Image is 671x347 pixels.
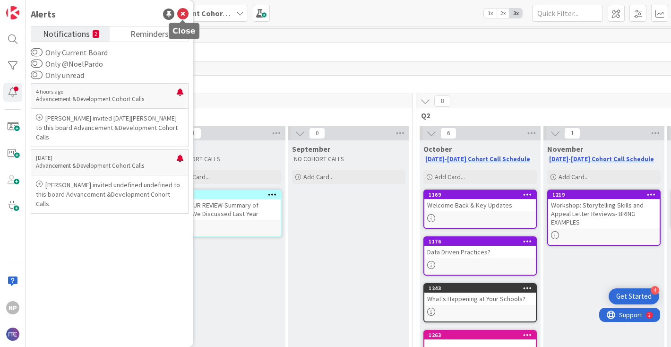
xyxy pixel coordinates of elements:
[429,285,536,292] div: 1243
[651,286,659,295] div: 4
[424,191,536,211] div: 1169Welcome Back & Key Updates
[31,47,108,58] label: Only Current Board
[509,9,522,18] span: 3x
[435,173,465,181] span: Add Card...
[294,156,404,163] p: NO COHORT CALLS
[424,284,536,305] div: 1243What's Happening at Your Schools?
[185,128,201,139] span: 1
[559,173,589,181] span: Add Card...
[6,301,19,314] div: NP
[548,199,660,228] div: Workshop: Storytelling Skills and Appeal Letter Reviews- BRING EXAMPLES
[169,191,281,220] div: 1161FOR YOUR REVIEW-Summary of Topics We Discussed Last Year
[6,328,19,341] img: avatar
[497,9,509,18] span: 2x
[440,128,456,139] span: 6
[169,199,281,220] div: FOR YOUR REVIEW-Summary of Topics We Discussed Last Year
[31,7,56,21] div: Alerts
[169,191,281,199] div: 1161
[31,69,84,81] label: Only unread
[484,9,497,18] span: 1x
[292,144,330,154] span: September
[36,113,183,142] p: [PERSON_NAME] invited [DATE][PERSON_NAME] to this board Advancement &Development Cohort Calls
[42,111,401,120] span: Q1
[423,144,452,154] span: October
[36,155,177,161] p: [DATE]
[303,173,334,181] span: Add Card...
[6,6,19,19] img: Visit kanbanzone.com
[36,180,183,208] p: [PERSON_NAME] invited undefined undefined to this board Advancement &Development Cohort Calls
[548,191,660,228] div: 1219Workshop: Storytelling Skills and Appeal Letter Reviews- BRING EXAMPLES
[424,191,536,199] div: 1169
[31,48,43,57] button: Only Current Board
[434,95,450,107] span: 8
[424,237,536,246] div: 1176
[547,144,583,154] span: November
[424,246,536,258] div: Data Driven Practices?
[532,5,603,22] input: Quick Filter...
[49,4,52,11] div: 2
[93,30,99,38] small: 2
[429,238,536,245] div: 1176
[424,237,536,258] div: 1176Data Driven Practices?
[180,173,210,181] span: Add Card...
[429,332,536,338] div: 1263
[549,155,654,163] a: [DATE]-[DATE] Cohort Call Schedule
[424,199,536,211] div: Welcome Back & Key Updates
[309,128,325,139] span: 0
[170,156,280,163] p: NO COHORT CALLS
[20,1,43,13] span: Support
[36,88,177,95] p: 4 hours ago
[429,191,536,198] div: 1169
[173,191,281,198] div: 1161
[424,293,536,305] div: What's Happening at Your Schools?
[424,284,536,293] div: 1243
[424,331,536,339] div: 1263
[36,162,177,170] p: Advancement &Development Cohort Calls
[564,128,580,139] span: 1
[552,191,660,198] div: 1219
[31,70,43,80] button: Only unread
[31,58,103,69] label: Only @NoelPardo
[425,155,530,163] a: [DATE]-[DATE] Cohort Call Schedule
[31,59,43,69] button: Only @NoelPardo
[609,288,659,304] div: Open Get Started checklist, remaining modules: 4
[43,26,90,40] span: Notifications
[172,26,196,35] h5: Close
[616,292,652,301] div: Get Started
[130,26,169,40] span: Reminders
[36,95,177,104] p: Advancement &Development Cohort Calls
[548,191,660,199] div: 1219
